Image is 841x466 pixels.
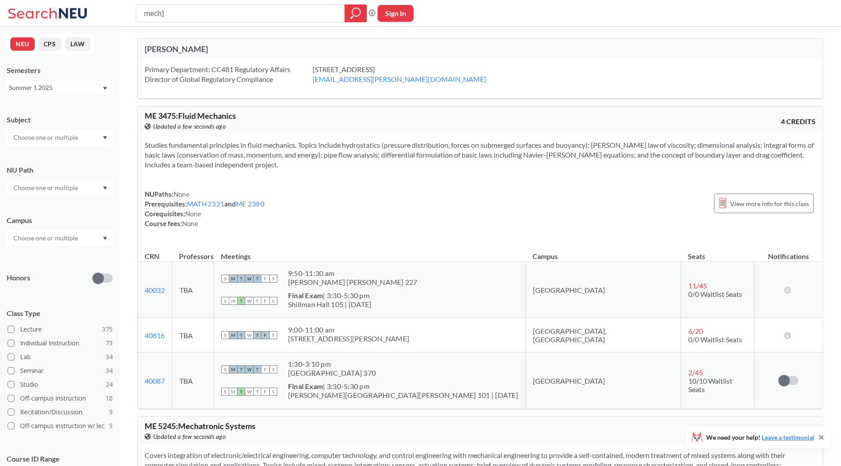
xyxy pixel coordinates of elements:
span: S [269,388,277,396]
div: [PERSON_NAME] [PERSON_NAME] 227 [288,278,418,287]
span: W [245,365,253,373]
span: S [221,275,229,283]
div: Dropdown arrow [7,130,113,145]
span: None [174,190,190,198]
button: CPS [38,37,61,51]
input: Class, professor, course number, "phrase" [143,6,338,21]
a: 40816 [145,331,165,340]
a: 40032 [145,286,165,294]
svg: Dropdown arrow [103,87,107,90]
span: M [229,388,237,396]
div: Summer 1 2025 [9,83,102,93]
span: Updated a few seconds ago [153,432,226,442]
svg: Dropdown arrow [103,136,107,140]
a: MATH 2321 [187,200,224,208]
span: 24 [106,380,113,389]
span: S [221,365,229,373]
span: 10/10 Waitlist Seats [688,377,732,393]
span: W [245,388,253,396]
div: | 3:30-5:30 pm [288,291,372,300]
label: Off-campus instruction w/ lec [8,420,113,432]
span: 11 / 45 [688,281,707,290]
span: 4 CREDITS [781,117,816,126]
a: ME 2380 [236,200,264,208]
svg: Dropdown arrow [103,186,107,190]
label: Off-campus instruction [8,393,113,404]
span: S [269,365,277,373]
span: W [245,275,253,283]
span: 10 [106,393,113,403]
div: Primary Department: CC481 Regulatory Affairs Director of Global Regulatory Compliance [145,65,313,84]
label: Recitation/Discussion [8,406,113,418]
span: None [182,219,198,227]
section: Studies fundamental principles in fluid mechanics. Topics include hydrostatics (pressure distribu... [145,140,816,170]
a: [EMAIL_ADDRESS][PERSON_NAME][DOMAIN_NAME] [313,75,486,83]
div: [PERSON_NAME] [145,44,480,54]
td: [GEOGRAPHIC_DATA], [GEOGRAPHIC_DATA] [526,318,681,353]
input: Choose one or multiple [9,132,84,143]
span: F [261,275,269,283]
input: Choose one or multiple [9,233,84,243]
span: S [269,331,277,339]
span: F [261,365,269,373]
p: Honors [7,273,30,283]
div: CRN [145,251,159,261]
span: F [261,331,269,339]
span: S [221,388,229,396]
span: W [245,331,253,339]
span: 73 [106,338,113,348]
span: 5 [109,421,113,431]
div: Summer 1 2025Dropdown arrow [7,81,113,95]
svg: magnifying glass [350,7,361,20]
span: W [245,297,253,305]
span: T [253,388,261,396]
span: 0/0 Waitlist Seats [688,290,742,298]
td: [GEOGRAPHIC_DATA] [526,353,681,409]
span: M [229,365,237,373]
span: 2 / 45 [688,368,703,377]
div: Semesters [7,65,113,75]
label: Seminar [8,365,113,377]
span: T [237,275,245,283]
span: M [229,297,237,305]
span: Class Type [7,308,113,318]
span: S [269,297,277,305]
b: Final Exam [288,382,323,390]
span: M [229,331,237,339]
th: Notifications [754,243,823,262]
input: Choose one or multiple [9,182,84,193]
th: Seats [681,243,754,262]
b: Final Exam [288,291,323,300]
svg: Dropdown arrow [103,237,107,240]
a: 40087 [145,377,165,385]
div: [PERSON_NAME][GEOGRAPHIC_DATA][PERSON_NAME] 101 | [DATE] [288,391,518,400]
span: 6 / 20 [688,327,703,335]
span: 34 [106,366,113,376]
div: Shillman Hall 105 | [DATE] [288,300,372,309]
button: Sign In [378,5,414,22]
div: NUPaths: Prerequisites: and Corequisites: Course fees: [145,189,264,228]
div: Dropdown arrow [7,180,113,195]
div: [STREET_ADDRESS] [313,65,508,84]
span: F [261,297,269,305]
span: ME 3475 : Fluid Mechanics [145,111,236,121]
div: Subject [7,115,113,125]
label: Lecture [8,324,113,335]
button: LAW [65,37,90,51]
div: Dropdown arrow [7,231,113,246]
a: Leave a testimonial [762,434,814,441]
td: TBA [172,353,214,409]
div: 9:00 - 11:00 am [288,325,409,334]
span: S [221,297,229,305]
span: T [237,388,245,396]
span: View more info for this class [730,198,809,209]
span: T [237,331,245,339]
span: T [237,365,245,373]
span: None [185,210,201,218]
div: | 3:30-5:30 pm [288,382,518,391]
div: 9:50 - 11:30 am [288,269,418,278]
span: 34 [106,352,113,362]
div: [GEOGRAPHIC_DATA] 370 [288,369,376,377]
span: M [229,275,237,283]
span: S [221,331,229,339]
